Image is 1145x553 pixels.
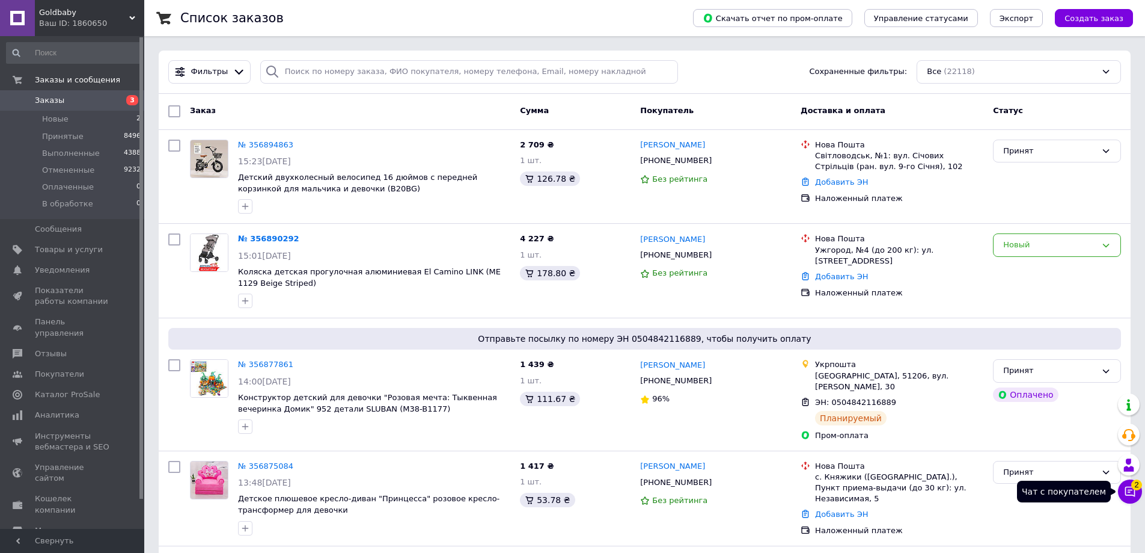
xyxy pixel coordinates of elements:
[815,371,983,392] div: [GEOGRAPHIC_DATA], 51206, вул. [PERSON_NAME], 30
[35,265,90,276] span: Уведомления
[6,42,142,64] input: Поиск
[238,494,499,514] span: Детское плюшевое кресло-диван "Принцесса" розовое кресло-трансформер для девочки
[638,373,714,389] div: [PHONE_NUMBER]
[944,67,975,76] span: (22118)
[191,140,228,178] img: Фото товару
[180,11,284,25] h1: Список заказов
[703,13,843,23] span: Скачать отчет по пром-оплате
[927,66,941,78] span: Все
[124,165,141,176] span: 9232
[815,288,983,298] div: Наложенный платеж
[1003,239,1096,252] div: Новый
[652,394,670,403] span: 96%
[173,333,1116,345] span: Отправьте посылку по номеру ЭН 0504842116889, чтобы получить оплату
[238,173,477,193] a: Детский двухколесный велосипед 16 дюймов с передней корзинкой для мальчика и девочки (B20BG)
[652,175,707,184] span: Без рейтинга
[190,140,228,178] a: Фото товару
[520,477,542,486] span: 1 шт.
[520,360,554,369] span: 1 439 ₴
[520,156,542,165] span: 1 шт.
[238,393,497,413] a: Конструктор детский для девочки "Розовая мечта: Тыквенная вечеринка Домик" 952 детали SLUBAN (M38...
[35,95,64,106] span: Заказы
[1118,480,1142,504] button: Чат с покупателем2
[124,131,141,142] span: 8496
[35,410,79,421] span: Аналитика
[993,388,1058,402] div: Оплачено
[42,199,93,209] span: В обработке
[815,245,983,267] div: Ужгород, №4 (до 200 кг): ул. [STREET_ADDRESS]
[520,140,554,149] span: 2 709 ₴
[815,525,983,536] div: Наложенный платеж
[124,148,141,159] span: 4388
[815,472,983,505] div: с. Княжики ([GEOGRAPHIC_DATA].), Пункт приема-выдачи (до 30 кг): ул. Независимая, 5
[520,376,542,385] span: 1 шт.
[1003,466,1096,479] div: Принят
[42,131,84,142] span: Принятые
[238,377,291,386] span: 14:00[DATE]
[238,140,293,149] a: № 356894863
[35,462,111,484] span: Управление сайтом
[815,150,983,172] div: Світловодськ, №1: вул. Січових Стрільців (ран. вул. 9-го Січня), 102
[1003,145,1096,158] div: Принят
[815,193,983,204] div: Наложенный платеж
[42,148,100,159] span: Выполненные
[638,475,714,490] div: [PHONE_NUMBER]
[35,317,111,338] span: Панель управления
[638,247,714,263] div: [PHONE_NUMBER]
[238,156,291,166] span: 15:23[DATE]
[191,66,228,78] span: Фильтры
[39,18,144,29] div: Ваш ID: 1860650
[693,9,852,27] button: Скачать отчет по пром-оплате
[815,398,896,407] span: ЭН: 0504842116889
[238,478,291,487] span: 13:48[DATE]
[1017,481,1111,502] div: Чат с покупателем
[1131,480,1142,490] span: 2
[520,234,554,243] span: 4 227 ₴
[520,106,549,115] span: Сумма
[260,60,679,84] input: Поиск по номеру заказа, ФИО покупателя, номеру телефона, Email, номеру накладной
[35,389,100,400] span: Каталог ProSale
[136,114,141,125] span: 2
[1064,14,1123,23] span: Создать заказ
[638,153,714,168] div: [PHONE_NUMBER]
[35,525,66,536] span: Маркет
[1000,14,1033,23] span: Экспорт
[640,140,705,151] a: [PERSON_NAME]
[640,106,694,115] span: Покупатель
[42,114,69,125] span: Новые
[640,360,705,371] a: [PERSON_NAME]
[815,272,868,281] a: Добавить ЭН
[35,369,84,380] span: Покупатели
[42,165,94,176] span: Отмененные
[136,182,141,193] span: 0
[35,224,82,235] span: Сообщения
[191,462,228,499] img: Фото товару
[801,106,885,115] span: Доставка и оплата
[190,233,228,272] a: Фото товару
[238,360,293,369] a: № 356877861
[35,285,111,307] span: Показатели работы компании
[238,462,293,471] a: № 356875084
[35,493,111,515] span: Кошелек компании
[815,411,887,425] div: Планируемый
[815,178,868,187] a: Добавить ЭН
[39,7,129,18] span: Goldbaby
[42,182,94,193] span: Оплаченные
[191,234,228,271] img: Фото товару
[864,9,978,27] button: Управление статусами
[993,106,1023,115] span: Статус
[874,14,968,23] span: Управление статусами
[809,66,907,78] span: Сохраненные фильтры:
[126,95,138,105] span: 3
[35,348,67,359] span: Отзывы
[652,496,707,505] span: Без рейтинга
[136,199,141,209] span: 0
[520,392,580,406] div: 111.67 ₴
[238,251,291,261] span: 15:01[DATE]
[238,267,501,288] a: Коляска детская прогулочная алюминиевая El Camino LINK (ME 1129 Beige Striped)
[35,431,111,453] span: Инструменты вебмастера и SEO
[238,234,299,243] a: № 356890292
